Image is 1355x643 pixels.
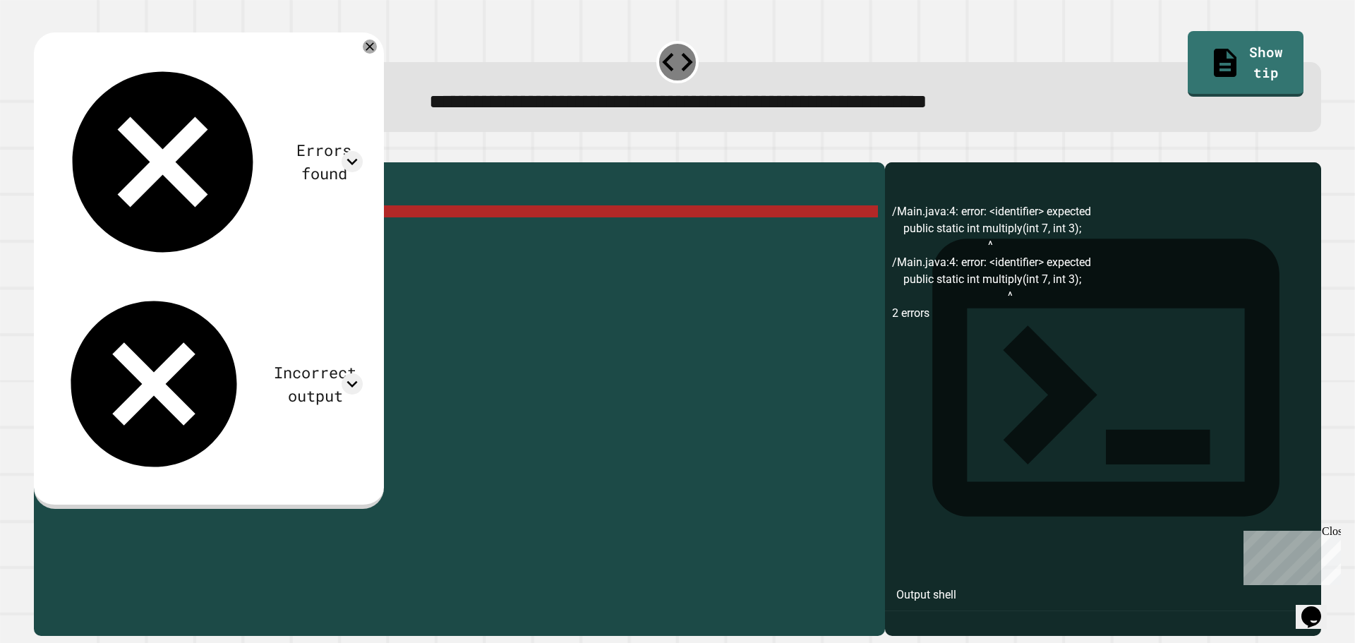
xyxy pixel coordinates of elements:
div: Errors found [285,138,363,185]
div: /Main.java:4: error: <identifier> expected public static int multiply(int 7, int 3); ^ /Main.java... [892,203,1314,636]
div: Chat with us now!Close [6,6,97,90]
a: Show tip [1188,31,1303,96]
div: Incorrect output [268,361,363,407]
iframe: chat widget [1296,587,1341,629]
iframe: chat widget [1238,525,1341,585]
